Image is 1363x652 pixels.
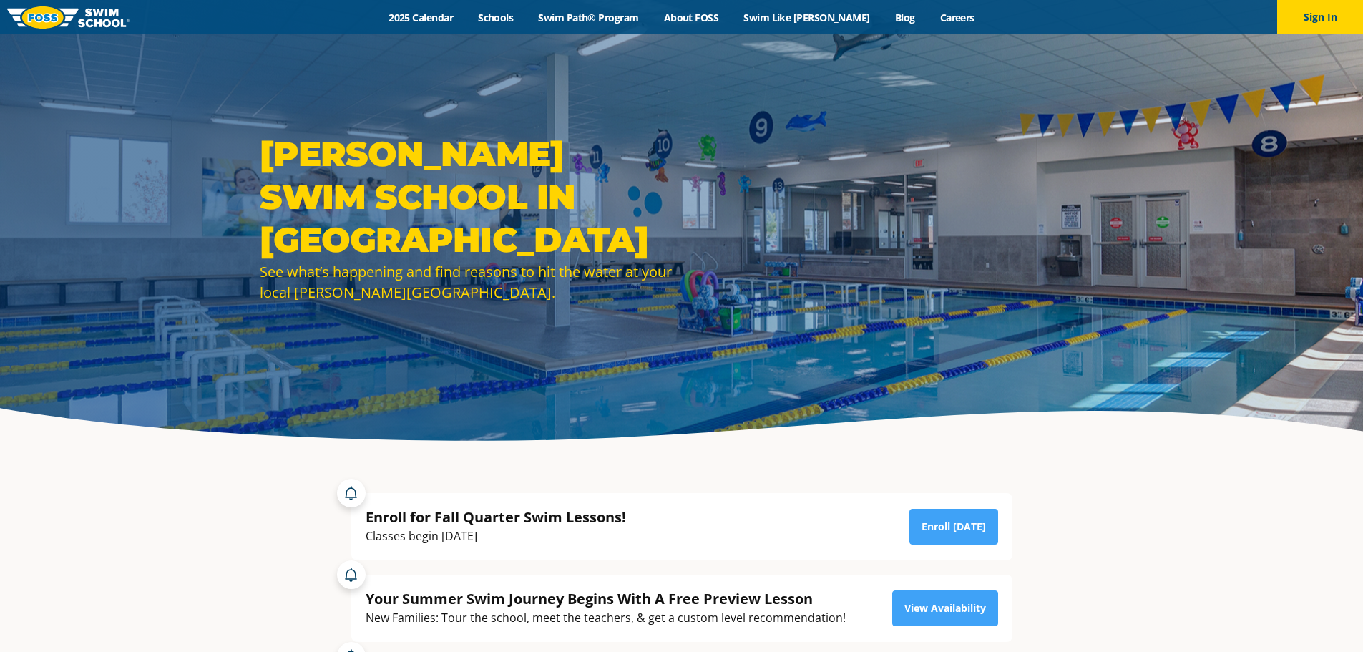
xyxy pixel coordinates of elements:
[260,132,675,261] h1: [PERSON_NAME] Swim School in [GEOGRAPHIC_DATA]
[526,11,651,24] a: Swim Path® Program
[366,608,846,628] div: New Families: Tour the school, meet the teachers, & get a custom level recommendation!
[882,11,927,24] a: Blog
[260,261,675,303] div: See what’s happening and find reasons to hit the water at your local [PERSON_NAME][GEOGRAPHIC_DATA].
[466,11,526,24] a: Schools
[731,11,883,24] a: Swim Like [PERSON_NAME]
[376,11,466,24] a: 2025 Calendar
[366,589,846,608] div: Your Summer Swim Journey Begins With A Free Preview Lesson
[366,527,626,546] div: Classes begin [DATE]
[927,11,987,24] a: Careers
[7,6,130,29] img: FOSS Swim School Logo
[651,11,731,24] a: About FOSS
[909,509,998,545] a: Enroll [DATE]
[366,507,626,527] div: Enroll for Fall Quarter Swim Lessons!
[892,590,998,626] a: View Availability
